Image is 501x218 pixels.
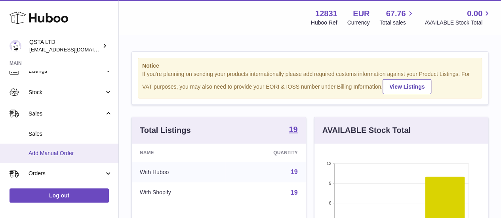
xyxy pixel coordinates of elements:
h3: Total Listings [140,125,191,136]
a: View Listings [383,79,431,94]
a: 19 [291,169,298,175]
span: Total sales [379,19,415,27]
a: 67.76 Total sales [379,8,415,27]
a: 19 [289,125,297,135]
span: Add Manual Order [29,150,112,157]
div: If you're planning on sending your products internationally please add required customs informati... [142,70,478,94]
a: 19 [291,189,298,196]
span: [EMAIL_ADDRESS][DOMAIN_NAME] [29,46,116,53]
th: Name [132,144,225,162]
span: 0.00 [467,8,482,19]
a: Log out [10,188,109,203]
text: 6 [329,201,331,205]
strong: Notice [142,62,478,70]
a: 0.00 AVAILABLE Stock Total [425,8,491,27]
text: 12 [326,161,331,166]
th: Quantity [225,144,305,162]
span: Orders [29,170,104,177]
div: Huboo Ref [311,19,337,27]
strong: EUR [353,8,370,19]
td: With Shopify [132,182,225,203]
div: QSTA LTD [29,38,101,53]
span: AVAILABLE Stock Total [425,19,491,27]
h3: AVAILABLE Stock Total [322,125,411,136]
td: With Huboo [132,162,225,182]
text: 9 [329,181,331,186]
div: Currency [347,19,370,27]
strong: 12831 [315,8,337,19]
span: Sales [29,130,112,138]
strong: 19 [289,125,297,133]
span: Stock [29,89,104,96]
img: internalAdmin-12831@internal.huboo.com [10,40,21,52]
span: 67.76 [386,8,406,19]
span: Sales [29,110,104,118]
